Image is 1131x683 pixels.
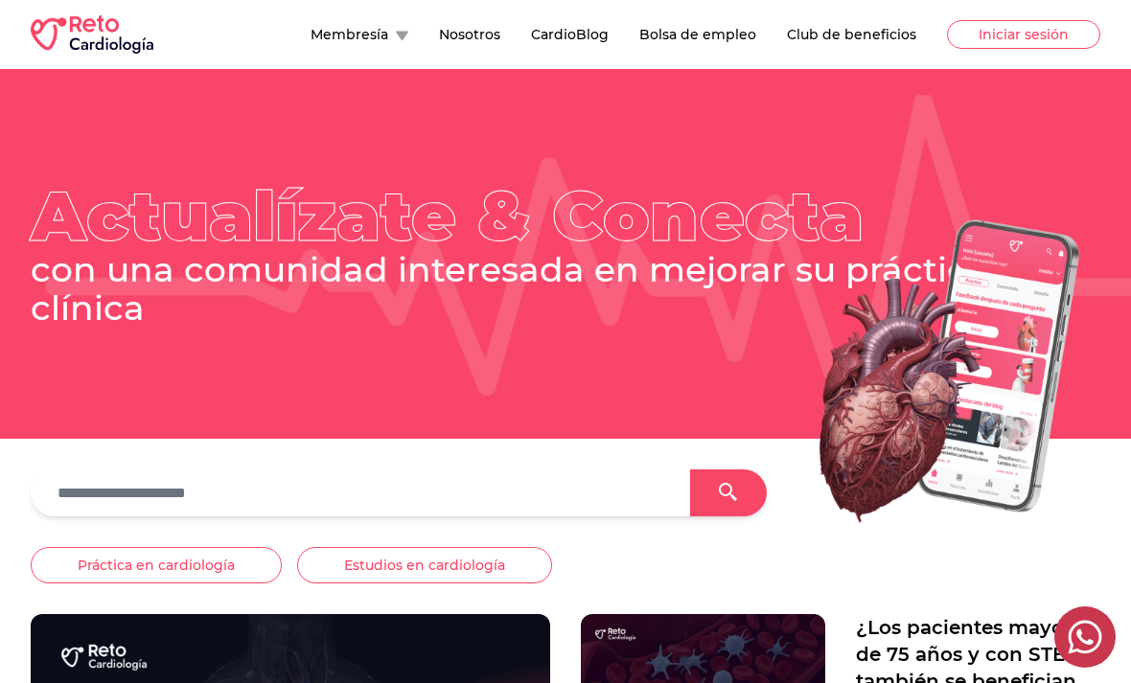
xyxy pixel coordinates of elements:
button: Estudios en cardiología [297,547,552,583]
button: Club de beneficios [787,25,916,44]
button: Nosotros [439,25,500,44]
button: CardioBlog [531,25,609,44]
button: Bolsa de empleo [639,25,756,44]
button: Práctica en cardiología [31,547,282,583]
button: Iniciar sesión [947,20,1100,49]
button: Membresía [311,25,408,44]
img: Heart [747,202,1100,541]
img: RETO Cardio Logo [31,15,153,54]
